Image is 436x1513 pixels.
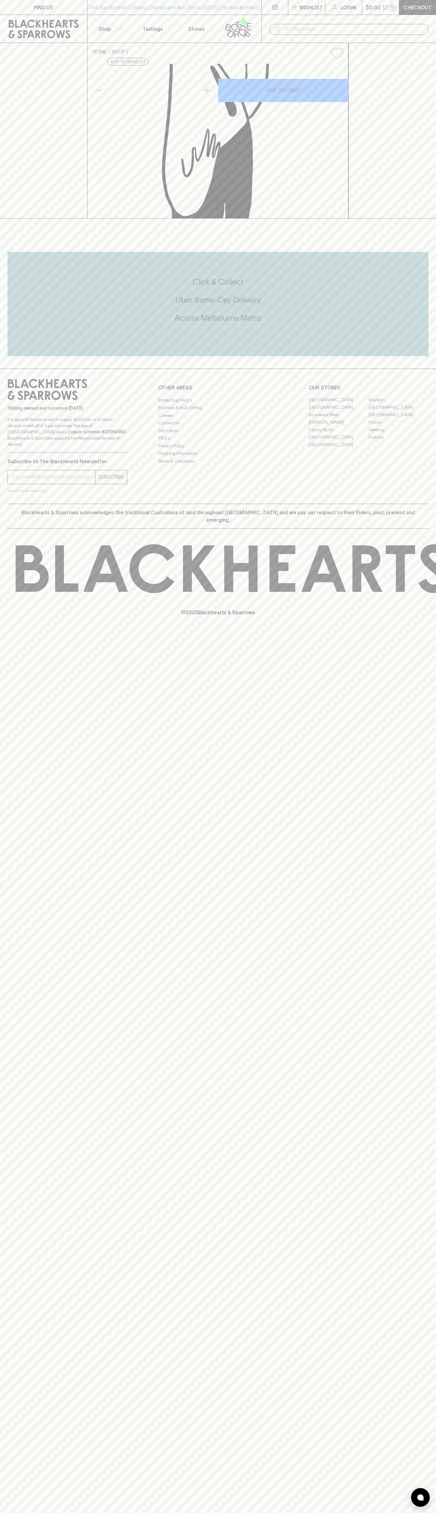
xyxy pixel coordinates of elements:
a: Bottle Drop FAQ's [158,396,278,404]
a: Shipping Information [158,450,278,457]
strong: Liquor License #32064953 [68,429,126,434]
p: $0.00 [366,4,381,11]
p: OUR STORES [309,384,429,391]
p: Shop [98,25,111,33]
p: It is against the law to sell or supply alcohol to, or to obtain alcohol on behalf of a person un... [7,416,127,447]
a: Brunswick West [309,411,369,419]
input: e.g. jane@blackheartsandsparrows.com.au [12,472,95,482]
img: bubble-icon [417,1494,424,1501]
a: [GEOGRAPHIC_DATA] [309,434,369,441]
p: Wishlist [299,4,323,11]
a: Fitzroy [369,419,429,426]
a: [GEOGRAPHIC_DATA] [369,411,429,419]
a: Geelong [369,426,429,434]
p: FIND US [34,4,53,11]
a: Gift Cards [158,427,278,434]
p: SUBSCRIBE [98,473,124,481]
p: Checkout [404,4,432,11]
button: Shop [88,15,131,43]
h5: Uber Same-Day Delivery [7,295,429,305]
button: Add to wishlist [328,45,346,61]
p: Tastings [143,25,163,33]
a: FAQ's [158,435,278,442]
a: [GEOGRAPHIC_DATA] [309,441,369,449]
a: Braddon [369,396,429,404]
h5: Across Melbourne Metro [7,313,429,323]
p: ADD TO CART [267,87,300,94]
a: [PERSON_NAME] [309,419,369,426]
a: Contact Us [158,419,278,427]
p: We will never spam you [7,488,127,494]
input: Try "Pinot noir" [284,24,424,34]
p: 0 [391,6,394,9]
a: Terms & Conditions [158,457,278,465]
p: Subscribe to The Blackhearts Newsletter [7,458,127,465]
h5: Click & Collect [7,277,429,287]
a: Stores [175,15,218,43]
a: Fitzroy North [309,426,369,434]
button: Add to wishlist [108,58,148,65]
img: Good Land Smoovie Smoothie Sour Vegas Buffet [88,64,348,218]
a: HOME [93,49,107,54]
a: Careers [158,412,278,419]
a: Business & Bulk Gifting [158,404,278,412]
p: Login [341,4,356,11]
div: Call to action block [7,252,429,356]
a: [GEOGRAPHIC_DATA] [309,404,369,411]
p: Sibling owned and run since [DATE] [7,405,127,411]
p: OTHER AREAS [158,384,278,391]
a: Tastings [131,15,175,43]
a: [GEOGRAPHIC_DATA] [369,404,429,411]
a: Privacy Policy [158,442,278,450]
a: Prahran [369,434,429,441]
button: SUBSCRIBE [96,470,127,484]
a: [GEOGRAPHIC_DATA] [309,396,369,404]
a: SHOP [112,49,125,54]
p: Stores [188,25,204,33]
p: Blackhearts & Sparrows acknowledges the traditional Custodians of land throughout [GEOGRAPHIC_DAT... [12,509,424,524]
button: ADD TO CART [218,79,348,102]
